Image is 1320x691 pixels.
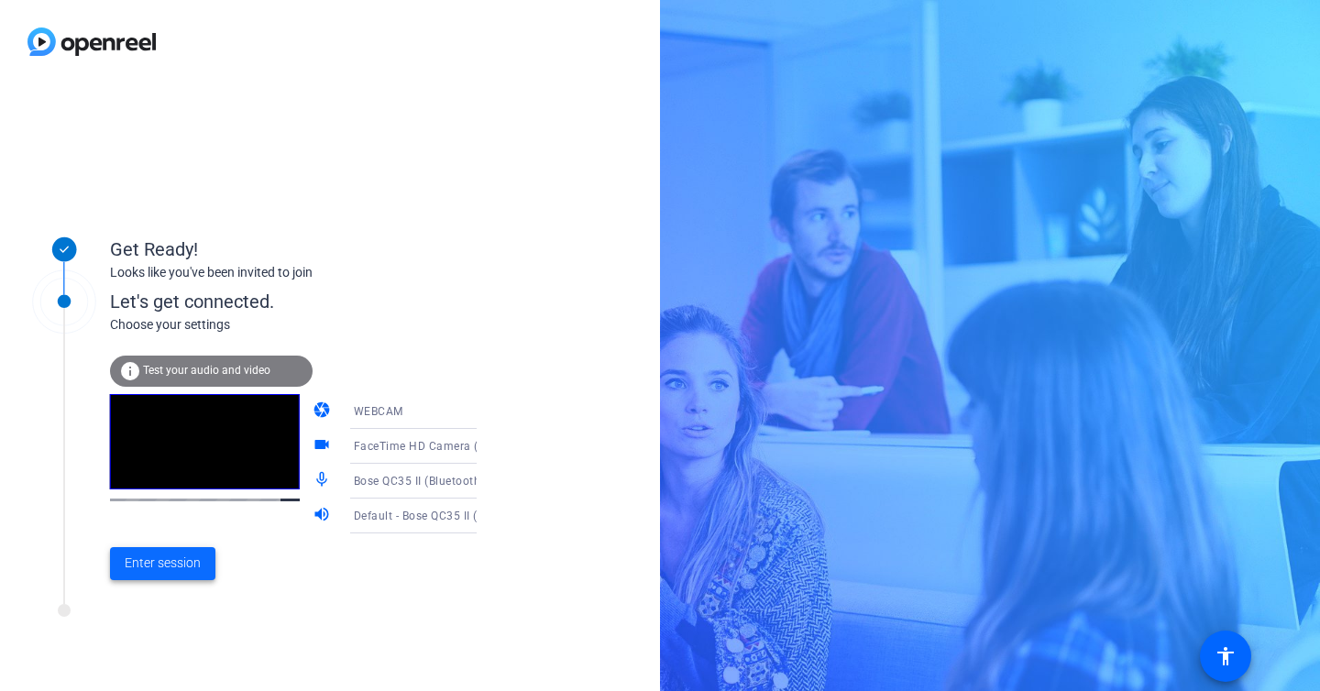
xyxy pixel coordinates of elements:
[110,547,215,580] button: Enter session
[110,263,477,282] div: Looks like you've been invited to join
[125,554,201,573] span: Enter session
[110,236,477,263] div: Get Ready!
[313,400,335,422] mat-icon: camera
[313,470,335,492] mat-icon: mic_none
[119,360,141,382] mat-icon: info
[354,405,403,418] span: WEBCAM
[143,364,270,377] span: Test your audio and video
[110,315,514,335] div: Choose your settings
[354,438,543,453] span: FaceTime HD Camera (1C1C:B782)
[354,475,485,488] span: Bose QC35 II (Bluetooth)
[354,508,533,522] span: Default - Bose QC35 II (Bluetooth)
[313,505,335,527] mat-icon: volume_up
[1215,645,1237,667] mat-icon: accessibility
[110,288,514,315] div: Let's get connected.
[313,435,335,457] mat-icon: videocam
